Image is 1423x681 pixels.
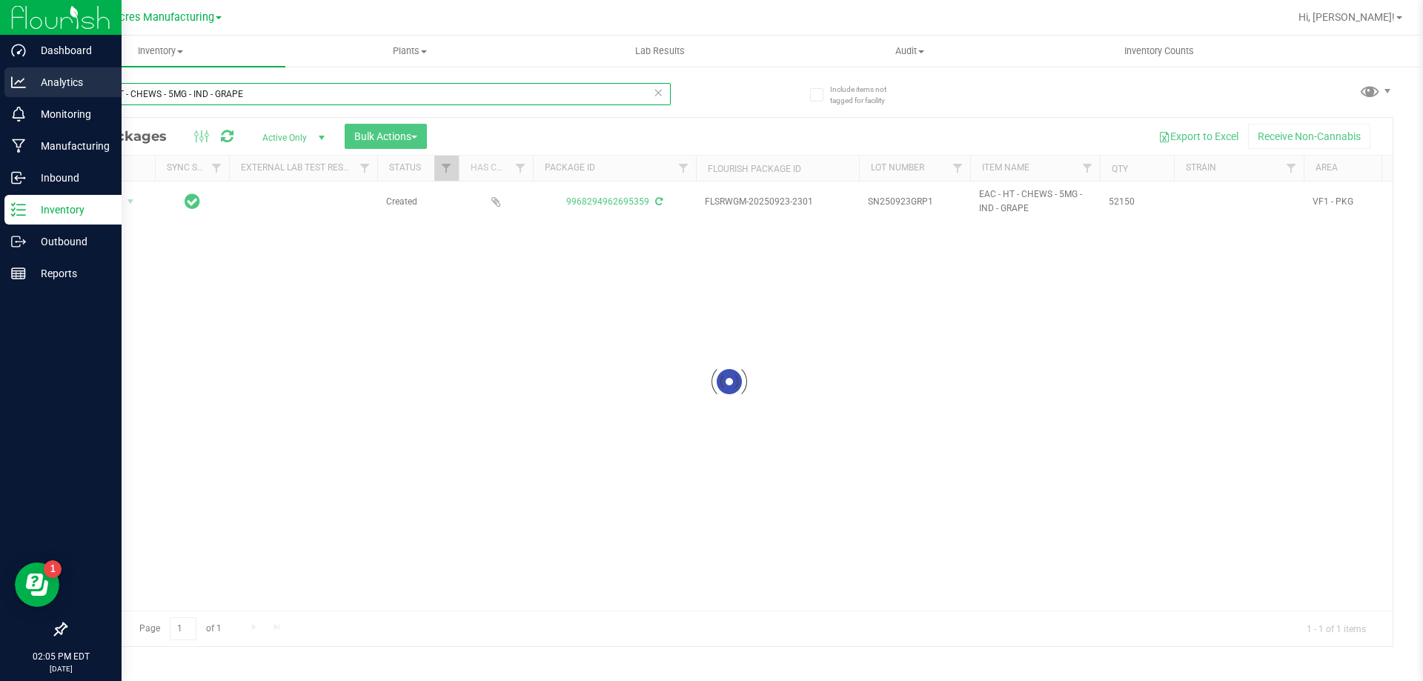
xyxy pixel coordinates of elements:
inline-svg: Inventory [11,202,26,217]
p: Monitoring [26,105,115,123]
span: Inventory Counts [1104,44,1214,58]
span: Lab Results [615,44,705,58]
inline-svg: Inbound [11,170,26,185]
a: Plants [285,36,535,67]
inline-svg: Outbound [11,234,26,249]
p: Outbound [26,233,115,250]
inline-svg: Reports [11,266,26,281]
inline-svg: Dashboard [11,43,26,58]
iframe: Resource center unread badge [44,560,62,578]
inline-svg: Monitoring [11,107,26,122]
inline-svg: Manufacturing [11,139,26,153]
p: Inventory [26,201,115,219]
iframe: Resource center [15,562,59,607]
p: Dashboard [26,41,115,59]
p: 02:05 PM EDT [7,650,115,663]
p: Analytics [26,73,115,91]
a: Inventory Counts [1035,36,1284,67]
span: Plants [286,44,534,58]
a: Audit [785,36,1035,67]
p: [DATE] [7,663,115,674]
a: Inventory [36,36,285,67]
span: Hi, [PERSON_NAME]! [1298,11,1395,23]
input: Search Package ID, Item Name, SKU, Lot or Part Number... [65,83,671,105]
p: Inbound [26,169,115,187]
a: Lab Results [535,36,785,67]
p: Reports [26,265,115,282]
span: Audit [786,44,1034,58]
span: Inventory [36,44,285,58]
p: Manufacturing [26,137,115,155]
inline-svg: Analytics [11,75,26,90]
span: Clear [653,83,663,102]
span: Include items not tagged for facility [830,84,904,106]
span: Green Acres Manufacturing [81,11,214,24]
